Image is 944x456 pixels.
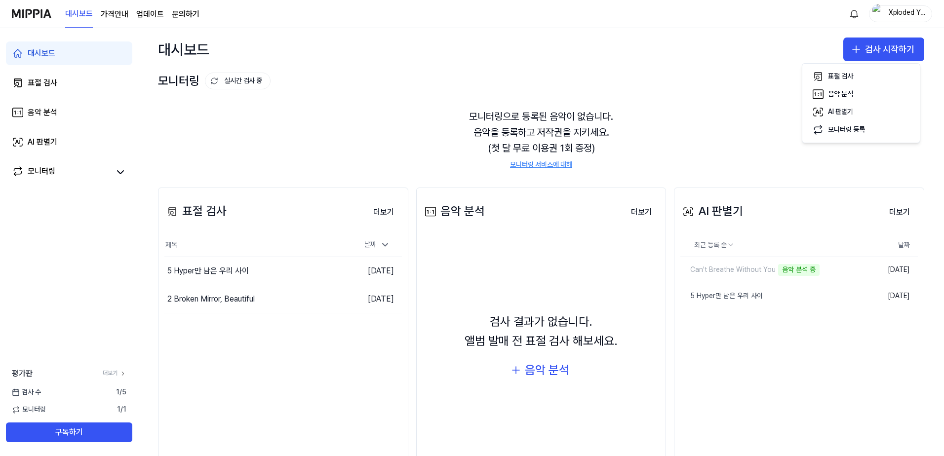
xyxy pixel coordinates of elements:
div: AI 판별기 [680,202,743,221]
span: 1 / 1 [117,405,126,415]
button: 구독하기 [6,422,132,442]
div: 5 Hyper만 남은 우리 사이 [167,265,249,277]
button: profileXploded Youth [869,5,932,22]
a: 대시보드 [65,0,93,28]
a: 문의하기 [172,8,199,20]
div: AI 판별기 [28,136,57,148]
a: 더보기 [103,369,126,378]
button: 더보기 [881,202,918,222]
span: 1 / 5 [116,387,126,397]
div: 모니터링으로 등록된 음악이 없습니다. 음악을 등록하고 저작권을 지키세요. (첫 달 무료 이용권 1회 증정) [158,97,924,182]
td: [DATE] [343,257,402,285]
td: [DATE] [861,283,918,308]
a: 더보기 [365,201,402,222]
td: [DATE] [343,285,402,313]
a: 표절 검사 [6,71,132,95]
button: 더보기 [365,202,402,222]
div: AI 판별기 [828,107,853,117]
img: profile [872,4,884,24]
span: 검사 수 [12,387,41,397]
div: 음악 분석 [828,89,853,99]
div: 표절 검사 [28,77,57,89]
button: 음악 분석 [806,85,916,103]
a: AI 판별기 [6,130,132,154]
button: 음악 분석 [503,358,579,382]
div: 모니터링 [28,165,55,179]
button: 더보기 [623,202,660,222]
th: 제목 [164,233,343,257]
a: 가격안내 [101,8,128,20]
div: 음악 분석 [28,107,57,118]
div: 모니터링 등록 [828,125,865,135]
div: 5 Hyper만 남은 우리 사이 [680,291,763,301]
a: 더보기 [623,201,660,222]
div: 음악 분석 중 [778,264,820,276]
button: 표절 검사 [806,68,916,85]
th: 날짜 [861,233,918,257]
span: 모니터링 [12,405,46,415]
button: 모니터링 등록 [806,121,916,139]
a: Can't Breathe Without You음악 분석 중 [680,257,861,283]
a: 모니터링 서비스에 대해 [510,160,572,170]
a: 대시보드 [6,41,132,65]
img: 알림 [848,8,860,20]
div: 모니터링 [158,72,271,90]
div: 2 Broken Mirror, Beautiful [167,293,255,305]
div: 표절 검사 [828,72,853,81]
button: 실시간 검사 중 [205,73,271,89]
div: 날짜 [360,237,394,253]
div: 음악 분석 [423,202,485,221]
div: 대시보드 [28,47,55,59]
div: 표절 검사 [164,202,227,221]
div: 검사 결과가 없습니다. 앨범 발매 전 표절 검사 해보세요. [465,312,618,350]
div: 음악 분석 [525,361,569,380]
div: Xploded Youth [887,8,926,19]
a: 모니터링 [12,165,111,179]
button: 검사 시작하기 [843,38,924,61]
div: Can't Breathe Without You [680,265,776,275]
span: 평가판 [12,368,33,380]
div: 대시보드 [158,38,209,61]
td: [DATE] [861,257,918,283]
a: 음악 분석 [6,101,132,124]
button: AI 판별기 [806,103,916,121]
a: 업데이트 [136,8,164,20]
a: 더보기 [881,201,918,222]
a: 5 Hyper만 남은 우리 사이 [680,283,861,309]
